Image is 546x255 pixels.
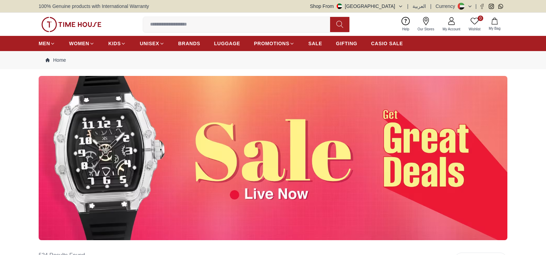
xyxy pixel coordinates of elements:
[399,27,412,32] span: Help
[178,40,200,47] span: BRANDS
[371,40,403,47] span: CASIO SALE
[430,3,431,10] span: |
[336,37,357,50] a: GIFTING
[178,37,200,50] a: BRANDS
[39,76,507,240] img: ...
[486,26,503,31] span: My Bag
[336,40,357,47] span: GIFTING
[436,3,458,10] div: Currency
[41,17,101,32] img: ...
[39,51,507,69] nav: Breadcrumb
[478,16,483,21] span: 0
[337,3,342,9] img: United Arab Emirates
[498,4,503,9] a: Whatsapp
[140,37,164,50] a: UNISEX
[465,16,485,33] a: 0Wishlist
[407,3,409,10] span: |
[39,37,55,50] a: MEN
[69,40,89,47] span: WOMEN
[308,37,322,50] a: SALE
[415,27,437,32] span: Our Stores
[414,16,438,33] a: Our Stores
[398,16,414,33] a: Help
[214,37,240,50] a: LUGGAGE
[440,27,463,32] span: My Account
[46,57,66,63] a: Home
[108,37,126,50] a: KIDS
[254,40,289,47] span: PROMOTIONS
[140,40,159,47] span: UNISEX
[108,40,121,47] span: KIDS
[479,4,485,9] a: Facebook
[214,40,240,47] span: LUGGAGE
[39,40,50,47] span: MEN
[466,27,483,32] span: Wishlist
[254,37,295,50] a: PROMOTIONS
[475,3,477,10] span: |
[489,4,494,9] a: Instagram
[310,3,403,10] button: Shop From[GEOGRAPHIC_DATA]
[371,37,403,50] a: CASIO SALE
[485,16,505,32] button: My Bag
[413,3,426,10] button: العربية
[39,3,149,10] span: 100% Genuine products with International Warranty
[69,37,95,50] a: WOMEN
[308,40,322,47] span: SALE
